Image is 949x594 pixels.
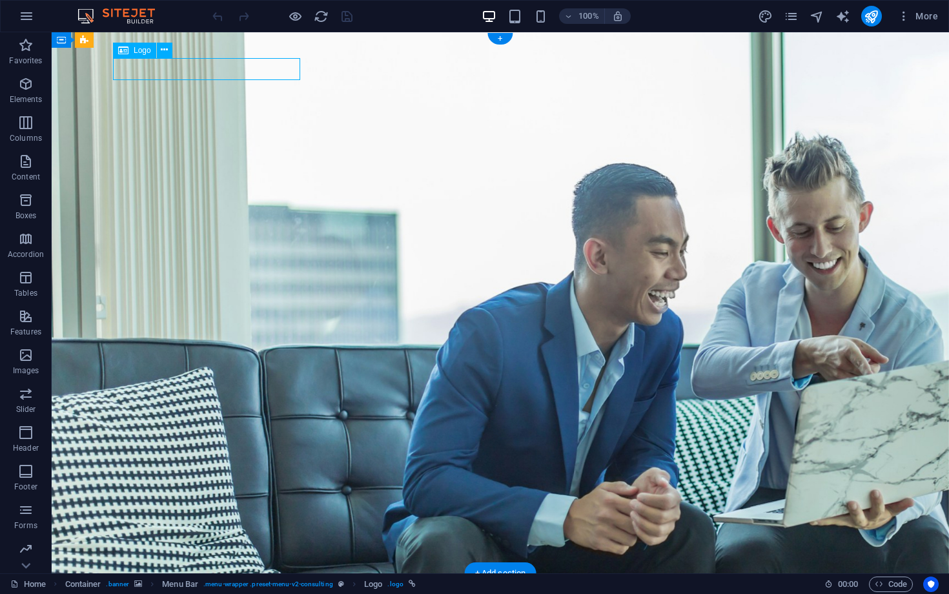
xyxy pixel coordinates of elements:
span: . logo [387,577,403,592]
p: Tables [14,288,37,298]
i: This element contains a background [134,580,142,588]
button: publish [861,6,882,26]
div: + [487,33,513,45]
button: pages [784,8,799,24]
span: Code [875,577,907,592]
p: Slider [16,404,36,415]
button: Usercentrics [923,577,939,592]
p: Content [12,172,40,182]
p: Images [13,365,39,376]
i: This element is a customizable preset [338,580,344,588]
nav: breadcrumb [65,577,416,592]
p: Boxes [15,210,37,221]
p: Header [13,443,39,453]
span: . banner [106,577,129,592]
div: + Add section [465,562,536,584]
button: navigator [810,8,825,24]
p: Forms [14,520,37,531]
i: This element is linked [409,580,416,588]
i: Design (Ctrl+Alt+Y) [758,9,773,24]
p: Favorites [9,56,42,66]
p: Footer [14,482,37,492]
p: Columns [10,133,42,143]
p: Elements [10,94,43,105]
button: Click here to leave preview mode and continue editing [287,8,303,24]
i: Pages (Ctrl+Alt+S) [784,9,799,24]
button: 100% [559,8,605,24]
button: More [892,6,943,26]
img: Editor Logo [74,8,171,24]
i: Publish [864,9,879,24]
i: Navigator [810,9,824,24]
i: On resize automatically adjust zoom level to fit chosen device. [612,10,624,22]
span: 00 00 [838,577,858,592]
button: reload [313,8,329,24]
span: Click to select. Double-click to edit [162,577,198,592]
h6: Session time [824,577,859,592]
button: design [758,8,773,24]
span: . menu-wrapper .preset-menu-v2-consulting [203,577,333,592]
span: Click to select. Double-click to edit [364,577,382,592]
span: : [847,579,849,589]
button: Code [869,577,913,592]
i: AI Writer [835,9,850,24]
i: Reload page [314,9,329,24]
span: Click to select. Double-click to edit [65,577,101,592]
h6: 100% [578,8,599,24]
p: Accordion [8,249,44,260]
span: More [897,10,938,23]
a: Click to cancel selection. Double-click to open Pages [10,577,46,592]
p: Features [10,327,41,337]
button: text_generator [835,8,851,24]
span: Logo [134,46,151,54]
